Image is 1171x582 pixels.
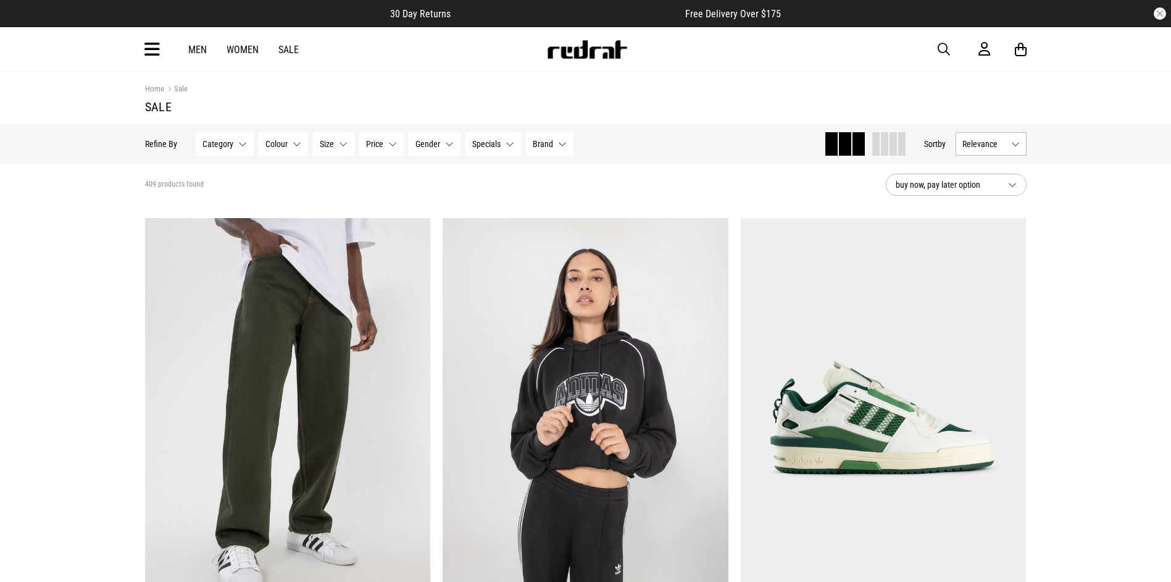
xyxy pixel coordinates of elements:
img: Redrat logo [546,40,628,59]
span: Free Delivery Over $175 [685,8,781,20]
button: Sortby [924,137,946,151]
button: Specials [465,132,521,156]
span: Colour [265,139,288,149]
a: Sale [164,84,188,96]
button: buy now, pay later option [886,174,1027,196]
span: Category [202,139,233,149]
span: Relevance [962,139,1006,149]
a: Men [188,44,207,56]
button: Gender [409,132,460,156]
span: Brand [533,139,553,149]
span: by [938,139,946,149]
a: Women [227,44,259,56]
button: Price [359,132,404,156]
span: Price [366,139,383,149]
span: Gender [415,139,440,149]
span: Specials [472,139,501,149]
span: buy now, pay later option [896,177,998,192]
button: Relevance [956,132,1027,156]
h1: Sale [145,99,1027,114]
span: Size [320,139,334,149]
a: Sale [278,44,299,56]
span: 30 Day Returns [390,8,451,20]
button: Brand [526,132,573,156]
a: Home [145,84,164,93]
button: Category [196,132,254,156]
button: Size [313,132,354,156]
button: Colour [259,132,308,156]
iframe: Customer reviews powered by Trustpilot [475,7,661,20]
span: 409 products found [145,180,204,190]
p: Refine By [145,139,177,149]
